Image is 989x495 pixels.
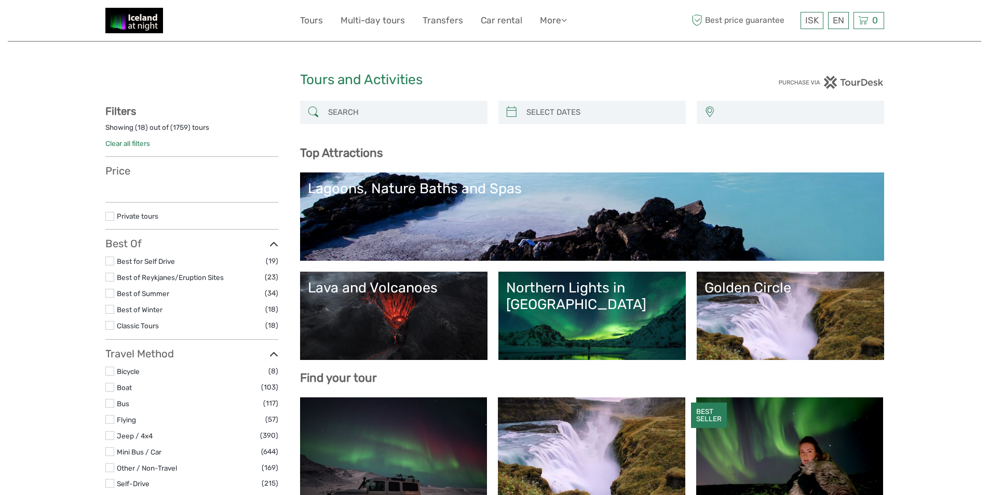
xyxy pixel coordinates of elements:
[117,273,224,282] a: Best of Reykjanes/Eruption Sites
[308,279,480,296] div: Lava and Volcanoes
[105,347,278,360] h3: Travel Method
[308,180,876,197] div: Lagoons, Nature Baths and Spas
[105,123,278,139] div: Showing ( ) out of ( ) tours
[308,279,480,352] a: Lava and Volcanoes
[105,165,278,177] h3: Price
[300,13,323,28] a: Tours
[105,8,163,33] img: 2375-0893e409-a1bb-4841-adb0-b7e32975a913_logo_small.jpg
[117,464,177,472] a: Other / Non-Travel
[805,15,819,25] span: ISK
[268,365,278,377] span: (8)
[117,322,159,330] a: Classic Tours
[691,403,727,429] div: BEST SELLER
[540,13,567,28] a: More
[117,367,140,376] a: Bicycle
[506,279,678,313] div: Northern Lights in [GEOGRAPHIC_DATA]
[262,477,278,489] span: (215)
[117,257,175,265] a: Best for Self Drive
[117,448,161,456] a: Mini Bus / Car
[138,123,145,132] label: 18
[105,139,150,148] a: Clear all filters
[300,72,689,88] h1: Tours and Activities
[778,76,884,89] img: PurchaseViaTourDesk.png
[828,12,849,29] div: EN
[300,146,383,160] b: Top Attractions
[117,399,129,408] a: Bus
[117,432,153,440] a: Jeep / 4x4
[871,15,879,25] span: 0
[265,319,278,331] span: (18)
[265,413,278,425] span: (57)
[105,237,278,250] h3: Best Of
[105,105,136,117] strong: Filters
[423,13,463,28] a: Transfers
[324,103,482,122] input: SEARCH
[117,212,158,220] a: Private tours
[506,279,678,352] a: Northern Lights in [GEOGRAPHIC_DATA]
[117,289,169,298] a: Best of Summer
[705,279,876,296] div: Golden Circle
[705,279,876,352] a: Golden Circle
[341,13,405,28] a: Multi-day tours
[117,416,136,424] a: Flying
[265,303,278,315] span: (18)
[300,371,377,385] b: Find your tour
[308,180,876,253] a: Lagoons, Nature Baths and Spas
[261,446,278,458] span: (644)
[173,123,188,132] label: 1759
[689,12,798,29] span: Best price guarantee
[265,287,278,299] span: (34)
[481,13,522,28] a: Car rental
[117,305,162,314] a: Best of Winter
[262,462,278,474] span: (169)
[522,103,681,122] input: SELECT DATES
[263,397,278,409] span: (117)
[266,255,278,267] span: (19)
[117,479,150,488] a: Self-Drive
[117,383,132,392] a: Boat
[265,271,278,283] span: (23)
[260,430,278,442] span: (390)
[261,381,278,393] span: (103)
